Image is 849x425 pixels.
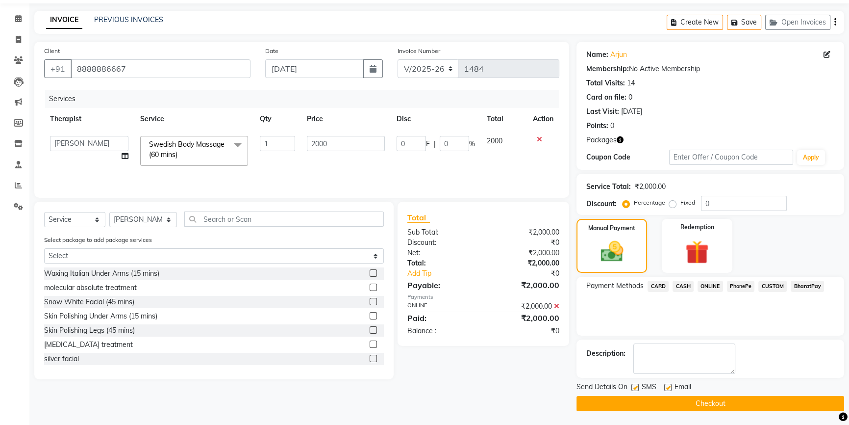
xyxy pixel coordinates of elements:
[586,121,608,131] div: Points:
[483,326,567,336] div: ₹0
[586,135,617,145] span: Packages
[177,150,182,159] a: x
[400,326,483,336] div: Balance :
[594,239,630,265] img: _cash.svg
[407,293,560,301] div: Payments
[44,311,157,321] div: Skin Polishing Under Arms (15 mins)
[635,182,666,192] div: ₹2,000.00
[673,281,694,292] span: CASH
[483,258,567,268] div: ₹2,000.00
[674,382,691,394] span: Email
[680,223,714,232] label: Redemption
[586,182,631,192] div: Service Total:
[301,108,391,130] th: Price
[44,325,135,336] div: Skin Polishing Legs (45 mins)
[678,238,716,267] img: _gift.svg
[588,224,635,233] label: Manual Payment
[586,92,626,103] div: Card on file:
[527,108,559,130] th: Action
[586,199,617,209] div: Discount:
[44,59,72,78] button: +91
[483,301,567,312] div: ₹2,000.00
[648,281,669,292] span: CARD
[483,238,567,248] div: ₹0
[400,248,483,258] div: Net:
[398,47,440,55] label: Invoice Number
[469,139,475,149] span: %
[483,312,567,324] div: ₹2,000.00
[400,227,483,238] div: Sub Total:
[44,108,134,130] th: Therapist
[44,283,137,293] div: molecular absolute treatment
[44,268,159,279] div: Waxing Italian Under Arms (15 mins)
[727,15,761,30] button: Save
[627,78,635,88] div: 14
[586,106,619,117] div: Last Visit:
[44,47,60,55] label: Client
[45,90,567,108] div: Services
[791,281,824,292] span: BharatPay
[628,92,632,103] div: 0
[149,140,225,159] span: Swedish Body Massage (60 mins)
[400,279,483,291] div: Payable:
[497,268,567,279] div: ₹0
[586,348,625,359] div: Description:
[481,108,527,130] th: Total
[71,59,250,78] input: Search by Name/Mobile/Email/Code
[667,15,723,30] button: Create New
[94,15,163,24] a: PREVIOUS INVOICES
[576,396,844,411] button: Checkout
[400,268,498,279] a: Add Tip
[765,15,830,30] button: Open Invoices
[44,354,79,364] div: silver facial
[483,227,567,238] div: ₹2,000.00
[621,106,642,117] div: [DATE]
[44,236,152,244] label: Select package to add package services
[391,108,481,130] th: Disc
[46,11,82,29] a: INVOICE
[586,78,625,88] div: Total Visits:
[586,281,644,291] span: Payment Methods
[483,279,567,291] div: ₹2,000.00
[400,312,483,324] div: Paid:
[797,150,825,165] button: Apply
[184,212,384,227] input: Search or Scan
[576,382,627,394] span: Send Details On
[44,340,133,350] div: [MEDICAL_DATA] treatment
[680,198,695,207] label: Fixed
[669,150,793,165] input: Enter Offer / Coupon Code
[586,64,834,74] div: No Active Membership
[586,50,608,60] div: Name:
[727,281,755,292] span: PhonePe
[44,297,134,307] div: Snow White Facial (45 mins)
[634,198,665,207] label: Percentage
[400,258,483,268] div: Total:
[642,382,656,394] span: SMS
[586,152,669,162] div: Coupon Code
[400,238,483,248] div: Discount:
[610,50,627,60] a: Arjun
[254,108,301,130] th: Qty
[434,139,436,149] span: |
[400,301,483,312] div: ONLINE
[586,64,629,74] div: Membership:
[698,281,723,292] span: ONLINE
[134,108,254,130] th: Service
[483,248,567,258] div: ₹2,000.00
[610,121,614,131] div: 0
[426,139,430,149] span: F
[487,136,502,145] span: 2000
[407,212,430,223] span: Total
[758,281,787,292] span: CUSTOM
[265,47,278,55] label: Date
